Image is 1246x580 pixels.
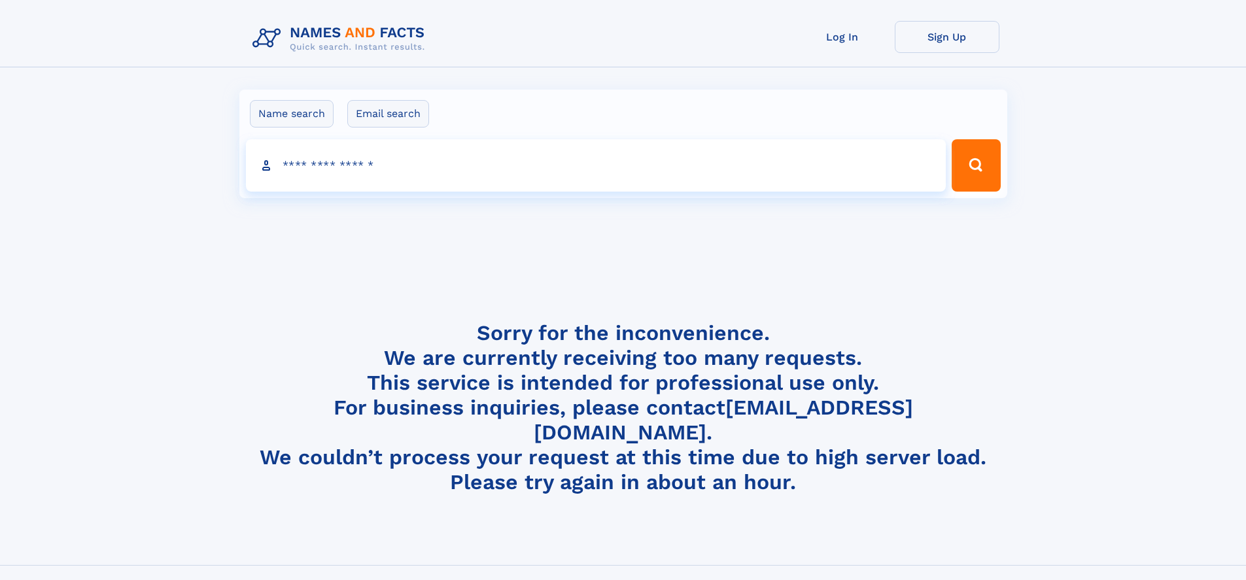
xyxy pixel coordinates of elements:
[250,100,334,128] label: Name search
[247,320,999,495] h4: Sorry for the inconvenience. We are currently receiving too many requests. This service is intend...
[247,21,436,56] img: Logo Names and Facts
[246,139,946,192] input: search input
[790,21,895,53] a: Log In
[895,21,999,53] a: Sign Up
[347,100,429,128] label: Email search
[952,139,1000,192] button: Search Button
[534,395,913,445] a: [EMAIL_ADDRESS][DOMAIN_NAME]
